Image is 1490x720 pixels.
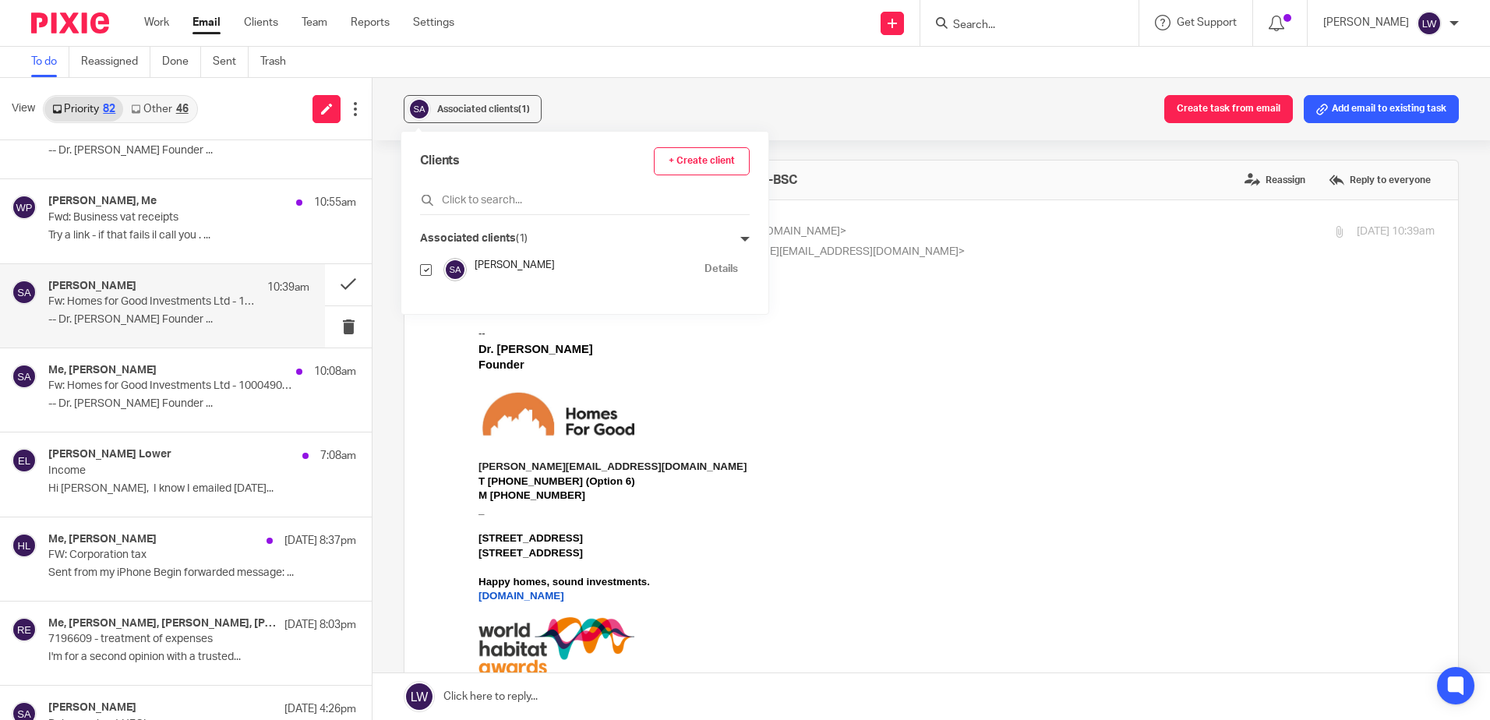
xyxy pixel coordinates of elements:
[1304,95,1459,123] button: Add email to existing task
[408,97,431,121] img: svg%3E
[48,533,157,546] h4: Me, [PERSON_NAME]
[687,246,965,257] span: <[PERSON_NAME][EMAIL_ADDRESS][DOMAIN_NAME]>
[1323,15,1409,30] p: [PERSON_NAME]
[44,97,123,122] a: Priority82
[420,152,460,170] span: Clients
[213,47,249,77] a: Sent
[12,195,37,220] img: svg%3E
[1357,224,1435,240] p: [DATE] 10:39am
[144,15,169,30] a: Work
[704,262,738,277] a: Details
[260,47,298,77] a: Trash
[31,12,109,34] img: Pixie
[518,104,530,114] span: (1)
[48,313,309,326] p: -- Dr. [PERSON_NAME] Founder ...
[31,47,69,77] a: To do
[48,144,356,157] p: -- Dr. [PERSON_NAME] Founder ...
[12,448,37,473] img: svg%3E
[351,15,390,30] a: Reports
[48,482,356,496] p: Hi [PERSON_NAME], I know I emailed [DATE]...
[284,701,356,717] p: [DATE] 4:26pm
[48,364,157,377] h4: Me, [PERSON_NAME]
[176,104,189,115] div: 46
[48,701,136,715] h4: [PERSON_NAME]
[81,47,150,77] a: Reassigned
[654,147,750,175] a: + Create client
[48,397,356,411] p: -- Dr. [PERSON_NAME] Founder ...
[123,97,196,122] a: Other46
[1177,17,1237,28] span: Get Support
[314,195,356,210] p: 10:55am
[12,533,37,558] img: svg%3E
[952,19,1092,33] input: Search
[420,192,750,208] input: Click to search...
[267,280,309,295] p: 10:39am
[48,549,295,562] p: FW: Corporation tax
[162,47,201,77] a: Done
[48,379,295,393] p: Fw: Homes for Good Investments Ltd - 10004909 - [DATE]
[1417,11,1442,36] img: svg%3E
[48,633,295,646] p: 7196609 - treatment of expenses
[48,566,356,580] p: Sent from my iPhone Begin forwarded message: ...
[420,231,528,247] p: Associated clients
[475,258,697,273] h4: [PERSON_NAME]
[103,104,115,115] div: 82
[437,104,530,114] span: Associated clients
[413,15,454,30] a: Settings
[572,435,620,443] a: Privacy Policy
[48,211,295,224] p: Fwd: Business vat receipts
[1325,168,1435,192] label: Reply to everyone
[192,15,221,30] a: Email
[314,364,356,379] p: 10:08am
[12,364,37,389] img: svg%3E
[12,280,37,305] img: svg%3E
[48,229,356,242] p: Try a link - if that fails il call you . ...
[404,95,542,123] button: Associated clients(1)
[284,617,356,633] p: [DATE] 8:03pm
[1241,168,1309,192] label: Reassign
[244,15,278,30] a: Clients
[320,448,356,464] p: 7:08am
[48,195,157,208] h4: [PERSON_NAME], Me
[12,617,37,642] img: svg%3E
[48,651,356,664] p: I'm for a second opinion with a trusted...
[516,233,528,244] span: (1)
[284,533,356,549] p: [DATE] 8:37pm
[48,280,136,293] h4: [PERSON_NAME]
[443,258,467,281] img: svg%3E
[48,464,295,478] p: Income
[302,15,327,30] a: Team
[12,101,35,117] span: View
[48,617,277,630] h4: Me, [PERSON_NAME], [PERSON_NAME], [PERSON_NAME]
[48,448,171,461] h4: [PERSON_NAME] Lower
[1164,95,1293,123] button: Create task from email
[48,295,257,309] p: Fw: Homes for Good Investments Ltd - 10012017 - [DATE] -BSC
